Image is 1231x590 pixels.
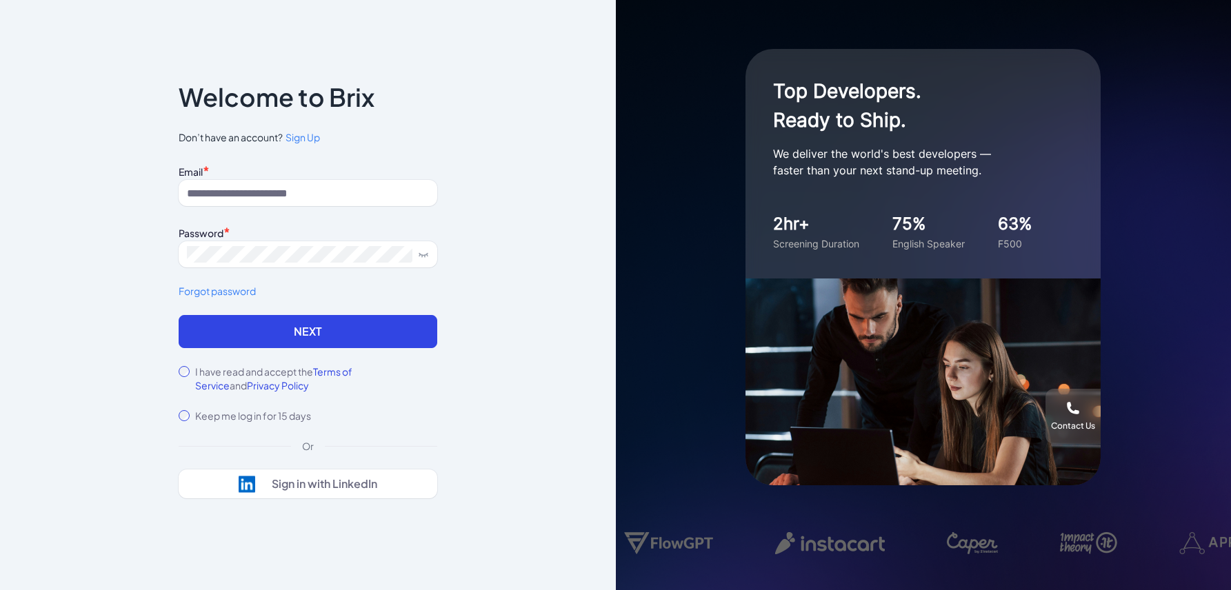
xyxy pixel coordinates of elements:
label: Password [179,227,223,239]
div: Screening Duration [773,236,859,251]
label: I have read and accept the and [195,365,437,392]
div: 75% [892,212,965,236]
div: 2hr+ [773,212,859,236]
button: Sign in with LinkedIn [179,469,437,498]
div: English Speaker [892,236,965,251]
div: 63% [998,212,1032,236]
button: Contact Us [1045,389,1101,444]
div: Sign in with LinkedIn [272,477,377,491]
div: Contact Us [1051,420,1095,431]
div: F500 [998,236,1032,251]
a: Sign Up [283,130,320,145]
label: Email [179,165,203,178]
p: We deliver the world's best developers — faster than your next stand-up meeting. [773,145,1049,179]
label: Keep me log in for 15 days [195,409,311,423]
h1: Top Developers. Ready to Ship. [773,77,1049,134]
span: Privacy Policy [247,379,309,391]
div: Or [291,439,325,453]
span: Sign Up [286,131,320,143]
p: Welcome to Brix [179,86,374,108]
button: Next [179,315,437,348]
a: Forgot password [179,284,437,298]
span: Don’t have an account? [179,130,437,145]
